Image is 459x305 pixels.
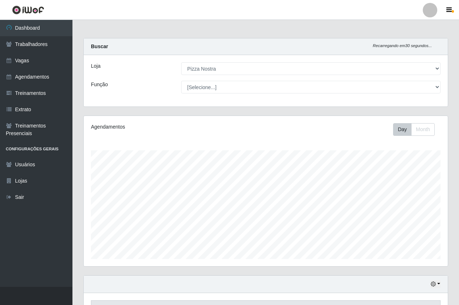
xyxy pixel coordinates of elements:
[393,123,412,136] button: Day
[91,62,100,70] label: Loja
[12,5,44,14] img: CoreUI Logo
[393,123,441,136] div: Toolbar with button groups
[91,43,108,49] strong: Buscar
[91,123,230,131] div: Agendamentos
[91,81,108,88] label: Função
[393,123,435,136] div: First group
[411,123,435,136] button: Month
[373,43,432,48] i: Recarregando em 30 segundos...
